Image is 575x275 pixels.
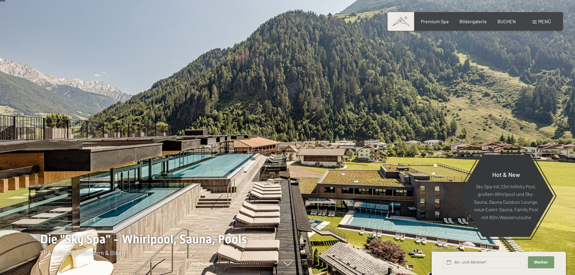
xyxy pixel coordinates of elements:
[497,18,516,24] a: BUCHEN
[492,171,520,178] span: Hot & New
[459,18,487,24] a: Bildergalerie
[538,18,551,24] span: Menü
[432,245,458,250] span: Schnellanfrage
[473,182,539,221] p: Sky Spa mit 23m Infinity Pool, großem Whirlpool und Sky-Sauna, Sauna Outdoor Lounge, neue Event-S...
[528,256,554,269] button: Weiter
[458,154,554,237] a: Hot & New Sky Spa mit 23m Infinity Pool, großem Whirlpool und Sky-Sauna, Sauna Outdoor Lounge, ne...
[534,260,548,265] span: Weiter
[421,18,449,24] a: Premium Spa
